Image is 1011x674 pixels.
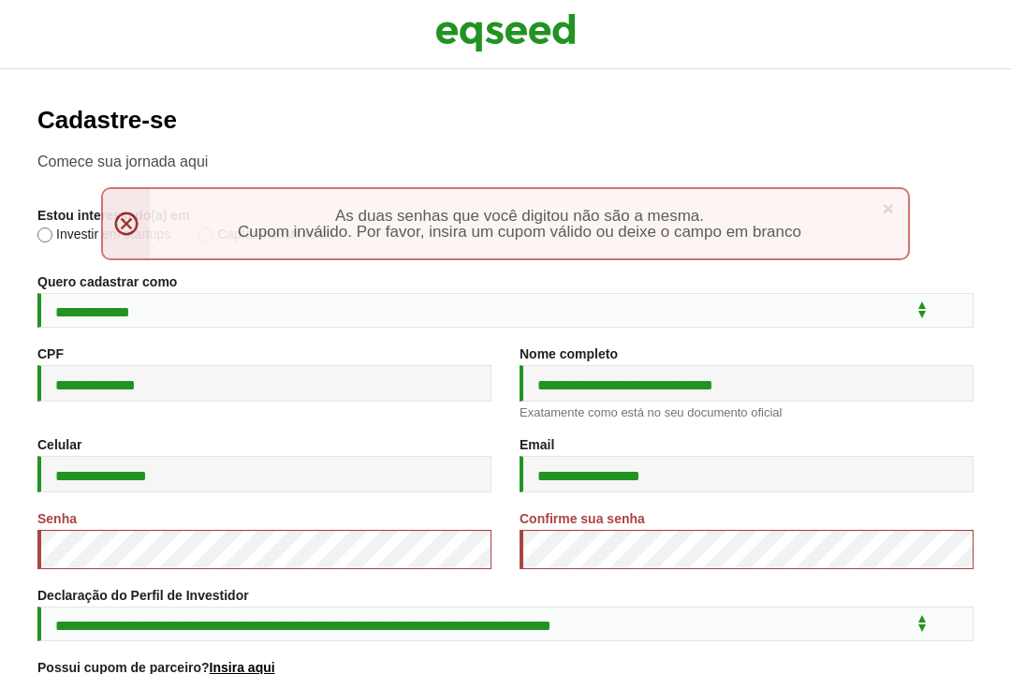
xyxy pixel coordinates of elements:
[37,661,275,674] label: Possui cupom de parceiro?
[37,107,974,134] h2: Cadastre-se
[37,512,77,525] label: Senha
[37,275,177,288] label: Quero cadastrar como
[520,438,554,451] label: Email
[37,209,190,222] label: Estou interessado(a) em
[37,227,52,242] input: Investir em startups
[520,347,618,360] label: Nome completo
[168,224,871,240] li: Cupom inválido. Por favor, insira um cupom válido ou deixe o campo em branco
[520,406,974,418] div: Exatamente como está no seu documento oficial
[520,512,645,525] label: Confirme sua senha
[37,347,64,360] label: CPF
[210,661,275,674] a: Insira aqui
[168,208,871,224] li: As duas senhas que você digitou não são a mesma.
[883,198,894,218] a: ×
[37,227,170,246] label: Investir em startups
[37,438,81,451] label: Celular
[37,589,249,602] label: Declaração do Perfil de Investidor
[37,153,974,170] p: Comece sua jornada aqui
[435,9,576,56] img: EqSeed Logo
